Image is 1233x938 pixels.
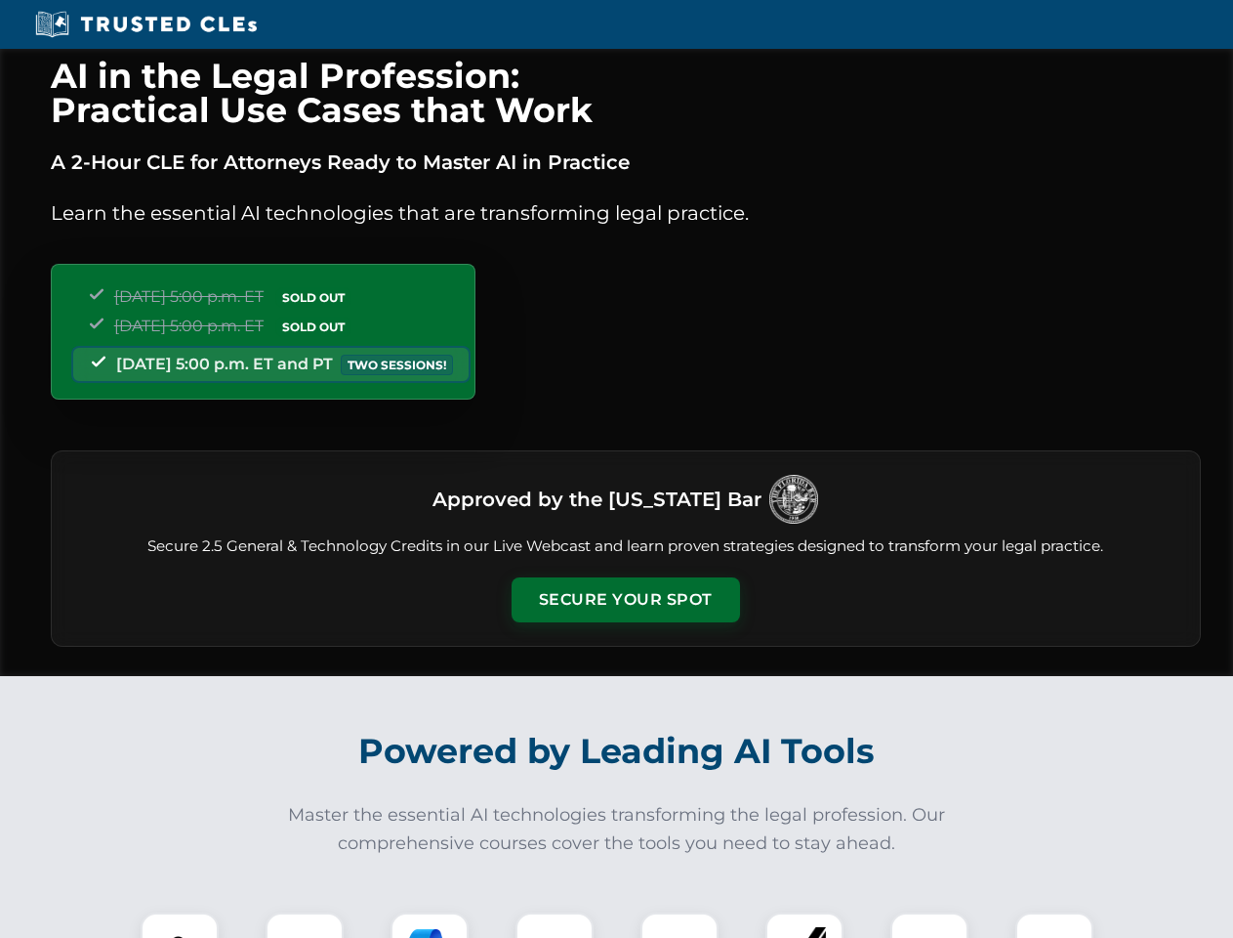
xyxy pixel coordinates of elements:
button: Secure Your Spot [512,577,740,622]
span: [DATE] 5:00 p.m. ET [114,317,264,335]
span: [DATE] 5:00 p.m. ET [114,287,264,306]
p: Learn the essential AI technologies that are transforming legal practice. [51,197,1201,229]
p: Master the essential AI technologies transforming the legal profession. Our comprehensive courses... [275,801,959,858]
h1: AI in the Legal Profession: Practical Use Cases that Work [51,59,1201,127]
span: SOLD OUT [275,287,351,308]
p: A 2-Hour CLE for Attorneys Ready to Master AI in Practice [51,147,1201,178]
p: Secure 2.5 General & Technology Credits in our Live Webcast and learn proven strategies designed ... [75,535,1176,558]
img: Logo [769,475,818,524]
h2: Powered by Leading AI Tools [76,717,1158,786]
span: SOLD OUT [275,317,351,337]
img: Trusted CLEs [29,10,263,39]
h3: Approved by the [US_STATE] Bar [432,482,761,517]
